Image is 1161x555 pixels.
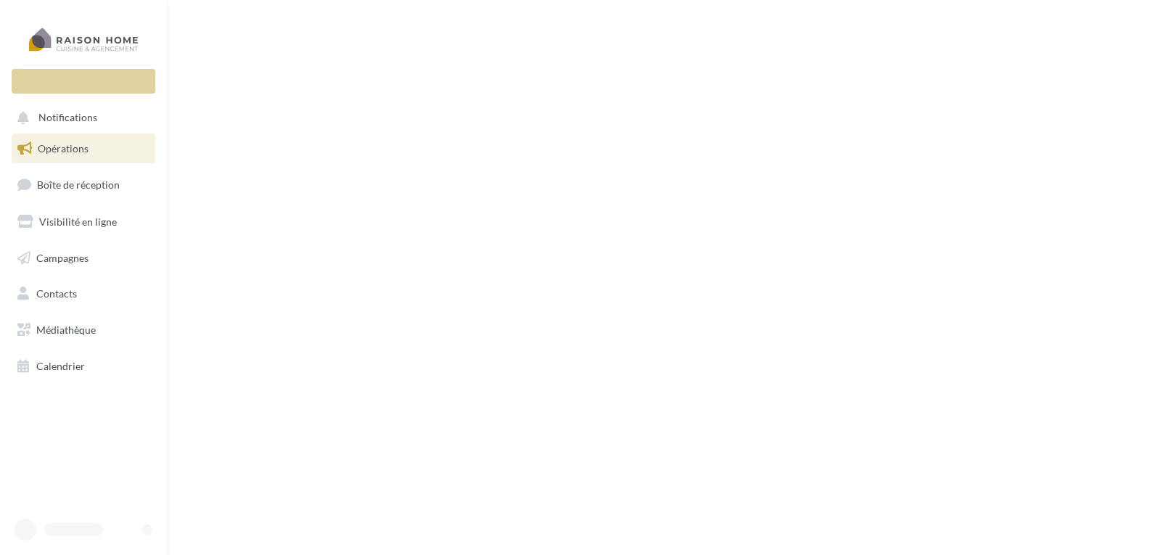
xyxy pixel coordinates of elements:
[38,112,97,124] span: Notifications
[9,169,158,200] a: Boîte de réception
[39,215,117,228] span: Visibilité en ligne
[9,315,158,345] a: Médiathèque
[36,324,96,336] span: Médiathèque
[9,351,158,382] a: Calendrier
[9,133,158,164] a: Opérations
[9,243,158,274] a: Campagnes
[36,287,77,300] span: Contacts
[36,360,85,372] span: Calendrier
[38,142,89,155] span: Opérations
[37,178,120,191] span: Boîte de réception
[36,251,89,263] span: Campagnes
[12,69,155,94] div: Nouvelle campagne
[9,207,158,237] a: Visibilité en ligne
[9,279,158,309] a: Contacts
